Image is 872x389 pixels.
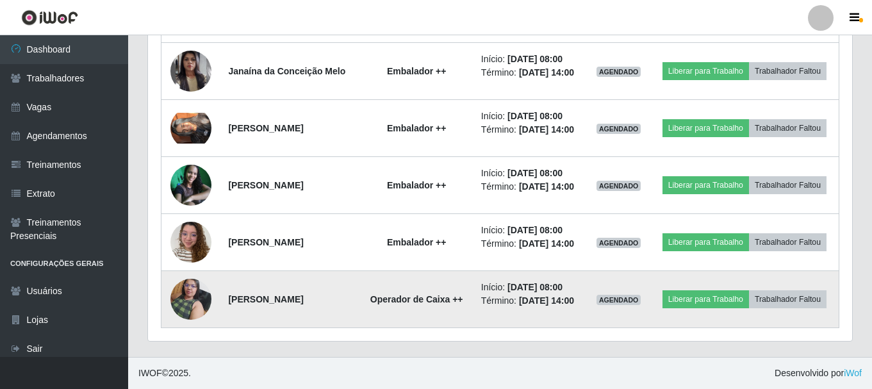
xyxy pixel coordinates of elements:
img: 1743109633482.jpeg [170,165,211,206]
img: CoreUI Logo [21,10,78,26]
li: Término: [481,66,580,79]
strong: Embalador ++ [387,180,447,190]
strong: Embalador ++ [387,66,447,76]
li: Início: [481,224,580,237]
strong: [PERSON_NAME] [228,180,303,190]
time: [DATE] 08:00 [507,225,563,235]
button: Liberar para Trabalho [662,290,749,308]
img: 1736202976092.jpeg [170,35,211,108]
li: Início: [481,167,580,180]
button: Liberar para Trabalho [662,176,749,194]
button: Liberar para Trabalho [662,119,749,137]
time: [DATE] 08:00 [507,54,563,64]
span: AGENDADO [596,295,641,305]
time: [DATE] 08:00 [507,168,563,178]
span: AGENDADO [596,238,641,248]
time: [DATE] 14:00 [519,67,574,78]
span: AGENDADO [596,67,641,77]
time: [DATE] 08:00 [507,282,563,292]
button: Trabalhador Faltou [749,176,827,194]
li: Término: [481,237,580,251]
li: Término: [481,294,580,308]
button: Liberar para Trabalho [662,233,749,251]
time: [DATE] 14:00 [519,295,574,306]
button: Trabalhador Faltou [749,119,827,137]
button: Trabalhador Faltou [749,233,827,251]
li: Início: [481,53,580,66]
span: IWOF [138,368,162,378]
time: [DATE] 14:00 [519,238,574,249]
time: [DATE] 08:00 [507,111,563,121]
span: AGENDADO [596,124,641,134]
img: 1722257626292.jpeg [170,113,211,144]
a: iWof [844,368,862,378]
span: AGENDADO [596,181,641,191]
strong: [PERSON_NAME] [228,237,303,247]
time: [DATE] 14:00 [519,124,574,135]
strong: Janaína da Conceição Melo [228,66,345,76]
strong: Embalador ++ [387,123,447,133]
img: 1744329545965.jpeg [170,215,211,269]
strong: Operador de Caixa ++ [370,294,463,304]
time: [DATE] 14:00 [519,181,574,192]
li: Término: [481,123,580,137]
strong: Embalador ++ [387,237,447,247]
button: Trabalhador Faltou [749,290,827,308]
strong: [PERSON_NAME] [228,294,303,304]
li: Término: [481,180,580,194]
img: 1749692047494.jpeg [170,272,211,326]
button: Liberar para Trabalho [662,62,749,80]
strong: [PERSON_NAME] [228,123,303,133]
span: © 2025 . [138,367,191,380]
span: Desenvolvido por [775,367,862,380]
li: Início: [481,110,580,123]
button: Trabalhador Faltou [749,62,827,80]
li: Início: [481,281,580,294]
